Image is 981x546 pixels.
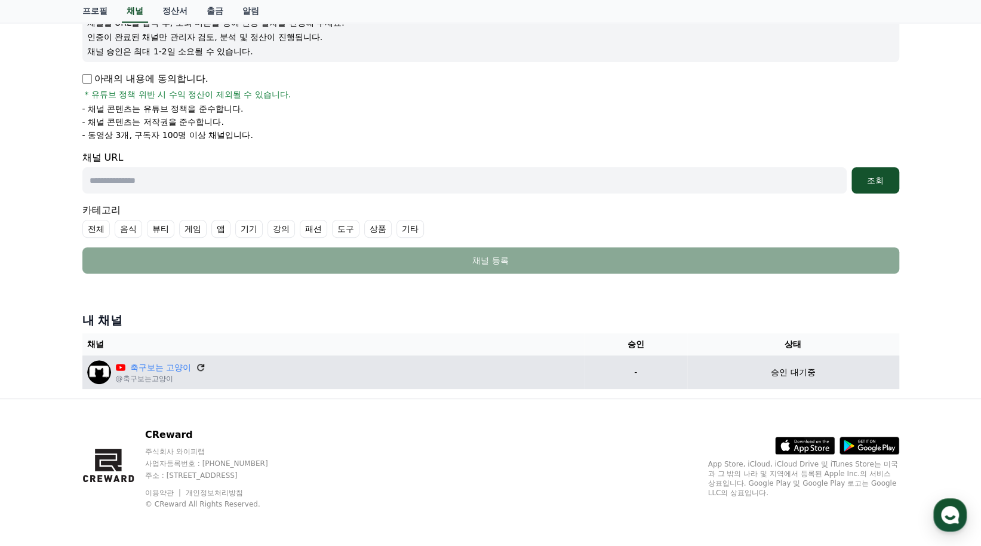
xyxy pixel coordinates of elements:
p: 사업자등록번호 : [PHONE_NUMBER] [145,459,291,468]
p: App Store, iCloud, iCloud Drive 및 iTunes Store는 미국과 그 밖의 나라 및 지역에서 등록된 Apple Inc.의 서비스 상표입니다. Goo... [708,459,899,498]
div: 채널 URL [82,151,899,194]
span: * 유튜브 정책 위반 시 수익 정산이 제외될 수 있습니다. [85,88,291,100]
label: 뷰티 [147,220,174,238]
p: 인증이 완료된 채널만 관리자 검토, 분석 및 정산이 진행됩니다. [87,31,894,43]
th: 채널 [82,333,585,355]
p: 주식회사 와이피랩 [145,447,291,456]
div: 조회 [856,174,894,186]
a: 축구보는 고양이 [130,361,191,374]
div: 채널 등록 [106,254,875,266]
p: - 동영상 3개, 구독자 100명 이상 채널입니다. [82,129,253,141]
p: - 채널 콘텐츠는 저작권을 준수합니다. [82,116,224,128]
p: @축구보는고양이 [116,374,205,384]
p: 주소 : [STREET_ADDRESS] [145,471,291,480]
label: 강의 [267,220,295,238]
p: 아래의 내용에 동의합니다. [82,72,208,86]
h4: 내 채널 [82,312,899,329]
div: 카테고리 [82,203,899,238]
label: 패션 [300,220,327,238]
label: 전체 [82,220,110,238]
a: 대화 [79,379,154,409]
label: 음식 [115,220,142,238]
label: 앱 [211,220,230,238]
label: 도구 [332,220,359,238]
label: 기기 [235,220,263,238]
span: 대화 [109,397,124,407]
p: © CReward All Rights Reserved. [145,499,291,509]
a: 개인정보처리방침 [186,489,243,497]
span: 홈 [38,397,45,406]
p: - 채널 콘텐츠는 유튜브 정책을 준수합니다. [82,103,244,115]
button: 조회 [851,167,899,194]
p: 채널 승인은 최대 1-2일 소요될 수 있습니다. [87,45,894,57]
p: CReward [145,428,291,442]
p: 승인 대기중 [771,366,815,379]
button: 채널 등록 [82,247,899,274]
p: - [589,366,682,379]
a: 설정 [154,379,229,409]
span: 설정 [184,397,199,406]
th: 승인 [584,333,687,355]
a: 이용약관 [145,489,183,497]
a: 홈 [4,379,79,409]
th: 상태 [687,333,899,355]
label: 상품 [364,220,392,238]
label: 기타 [396,220,424,238]
img: 축구보는 고양이 [87,360,111,384]
label: 게임 [179,220,207,238]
